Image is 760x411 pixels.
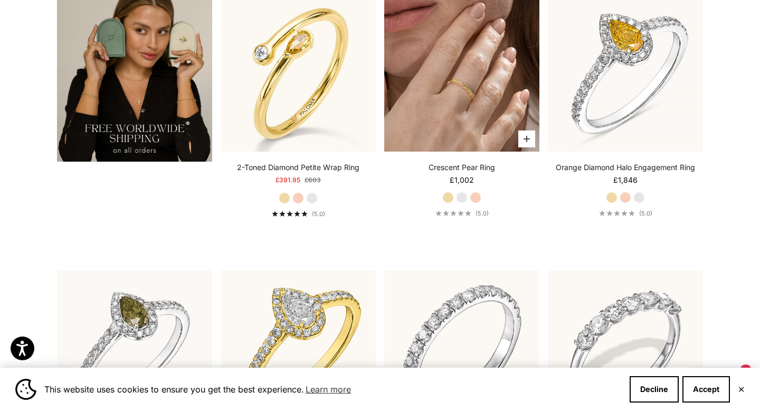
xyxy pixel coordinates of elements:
[639,210,652,217] span: (5.0)
[44,381,621,397] span: This website uses cookies to ensure you get the best experience.
[272,210,325,218] a: 5.0 out of 5.0 stars(5.0)
[599,210,652,217] a: 5.0 out of 5.0 stars(5.0)
[15,379,36,400] img: Cookie banner
[272,211,308,217] div: 5.0 out of 5.0 stars
[450,175,474,185] sale-price: £1,002
[556,162,695,173] a: Orange Diamond Halo Engagement Ring
[429,162,495,173] a: Crescent Pear Ring
[599,210,635,216] div: 5.0 out of 5.0 stars
[738,386,745,393] button: Close
[275,175,300,185] sale-price: £391.95
[237,162,359,173] a: 2-Toned Diamond Petite Wrap Ring
[305,175,321,185] compare-at-price: £603
[613,175,638,185] sale-price: £1,846
[435,210,471,216] div: 5.0 out of 5.0 stars
[476,210,489,217] span: (5.0)
[682,376,730,403] button: Accept
[304,381,353,397] a: Learn more
[312,210,325,218] span: (5.0)
[630,376,679,403] button: Decline
[435,210,489,217] a: 5.0 out of 5.0 stars(5.0)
